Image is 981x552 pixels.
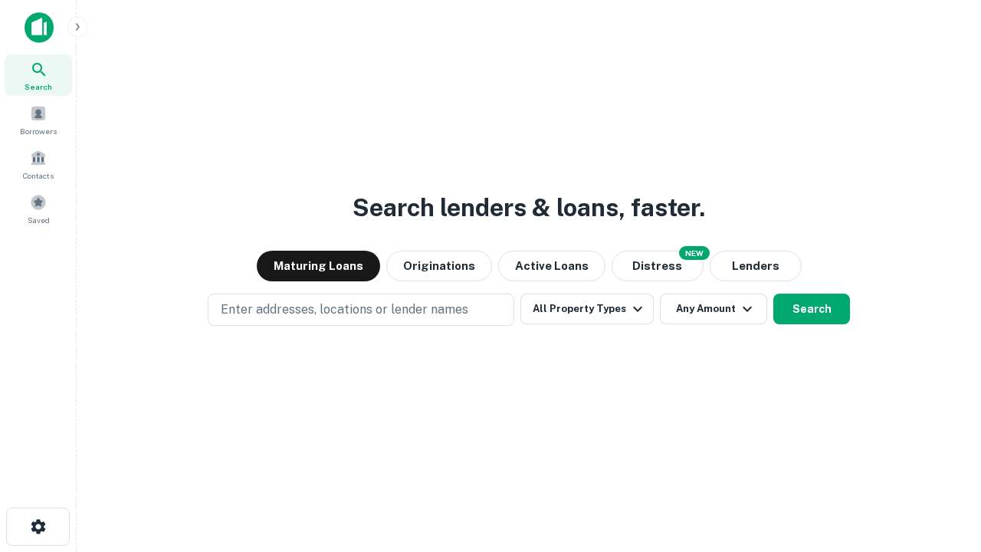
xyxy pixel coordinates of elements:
[5,143,72,185] a: Contacts
[208,294,514,326] button: Enter addresses, locations or lender names
[23,169,54,182] span: Contacts
[612,251,704,281] button: Search distressed loans with lien and other non-mortgage details.
[353,189,705,226] h3: Search lenders & loans, faster.
[386,251,492,281] button: Originations
[710,251,802,281] button: Lenders
[660,294,767,324] button: Any Amount
[679,246,710,260] div: NEW
[5,188,72,229] a: Saved
[5,54,72,96] a: Search
[498,251,605,281] button: Active Loans
[20,125,57,137] span: Borrowers
[25,80,52,93] span: Search
[25,12,54,43] img: capitalize-icon.png
[520,294,654,324] button: All Property Types
[221,301,468,319] p: Enter addresses, locations or lender names
[5,99,72,140] a: Borrowers
[28,214,50,226] span: Saved
[257,251,380,281] button: Maturing Loans
[773,294,850,324] button: Search
[904,429,981,503] iframe: Chat Widget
